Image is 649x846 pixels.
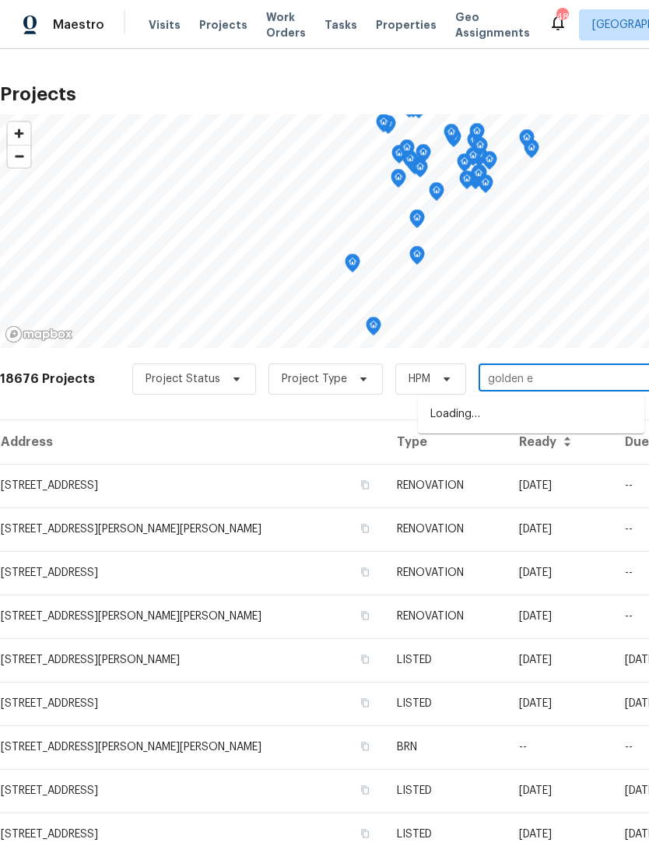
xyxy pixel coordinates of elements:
span: Project Type [282,371,347,387]
div: Map marker [472,137,488,161]
span: Geo Assignments [455,9,530,40]
span: Projects [199,17,247,33]
span: HPM [409,371,430,387]
td: BRN [384,725,507,769]
td: RENOVATION [384,595,507,638]
span: Tasks [324,19,357,30]
div: Map marker [465,147,481,171]
div: Map marker [429,182,444,206]
button: Copy Address [358,565,372,579]
div: 48 [556,9,567,25]
div: Map marker [345,254,360,278]
div: Map marker [482,151,497,175]
th: Type [384,420,507,464]
td: RENOVATION [384,464,507,507]
div: Map marker [412,159,428,183]
button: Zoom out [8,145,30,167]
div: Map marker [471,165,486,189]
td: RENOVATION [384,551,507,595]
button: Copy Address [358,609,372,623]
td: -- [507,725,612,769]
button: Copy Address [358,478,372,492]
div: Map marker [472,146,487,170]
div: Map marker [366,317,381,341]
span: Maestro [53,17,104,33]
td: [DATE] [507,769,612,813]
div: Map marker [409,246,425,270]
div: Map marker [459,170,475,195]
div: Map marker [391,145,407,169]
div: Map marker [467,132,482,156]
div: Map marker [444,124,459,148]
button: Copy Address [358,783,372,797]
div: Map marker [409,209,425,233]
div: Map marker [399,139,415,163]
td: LISTED [384,682,507,725]
a: Mapbox homepage [5,325,73,343]
td: [DATE] [507,551,612,595]
span: Work Orders [266,9,306,40]
div: Map marker [391,169,406,193]
td: [DATE] [507,595,612,638]
button: Copy Address [358,696,372,710]
td: [DATE] [507,682,612,725]
button: Copy Address [358,652,372,666]
span: Visits [149,17,181,33]
th: Ready [507,420,612,464]
button: Copy Address [358,827,372,841]
div: Map marker [376,114,391,138]
div: Map marker [469,123,485,147]
div: Map marker [457,153,472,177]
td: LISTED [384,638,507,682]
button: Copy Address [358,521,372,535]
button: Zoom in [8,122,30,145]
td: RENOVATION [384,507,507,551]
div: Map marker [519,129,535,153]
td: LISTED [384,769,507,813]
td: [DATE] [507,638,612,682]
td: [DATE] [507,464,612,507]
span: Project Status [146,371,220,387]
td: [DATE] [507,507,612,551]
div: Map marker [416,144,431,168]
span: Properties [376,17,437,33]
div: Loading… [418,395,644,434]
button: Copy Address [358,739,372,753]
